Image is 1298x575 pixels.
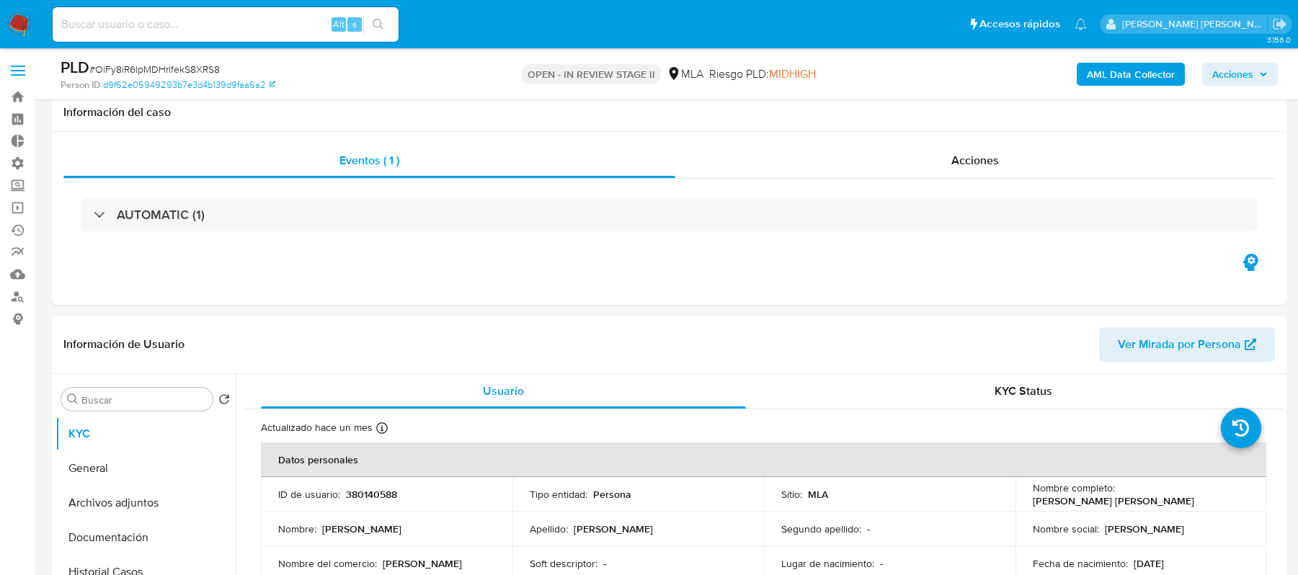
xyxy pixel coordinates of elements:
[55,486,236,520] button: Archivos adjuntos
[1077,63,1185,86] button: AML Data Collector
[53,15,399,34] input: Buscar usuario o caso...
[530,488,587,501] p: Tipo entidad :
[1212,63,1253,86] span: Acciones
[1099,327,1275,362] button: Ver Mirada por Persona
[63,337,185,352] h1: Información de Usuario
[709,66,816,82] span: Riesgo PLD:
[322,522,401,535] p: [PERSON_NAME]
[1122,17,1268,31] p: emmanuel.vitiello@mercadolibre.com
[63,105,1275,120] h1: Información del caso
[1033,494,1194,507] p: [PERSON_NAME] [PERSON_NAME]
[603,557,606,570] p: -
[593,488,631,501] p: Persona
[530,522,568,535] p: Apellido :
[1272,17,1287,32] a: Salir
[951,152,999,169] span: Acciones
[55,416,236,451] button: KYC
[1033,481,1115,494] p: Nombre completo :
[522,64,661,84] p: OPEN - IN REVIEW STAGE II
[1033,522,1099,535] p: Nombre social :
[55,520,236,555] button: Documentación
[261,442,1266,477] th: Datos personales
[781,522,861,535] p: Segundo apellido :
[333,17,344,31] span: Alt
[1033,557,1128,570] p: Fecha de nacimiento :
[1087,63,1175,86] b: AML Data Collector
[81,198,1258,231] div: AUTOMATIC (1)
[278,488,340,501] p: ID de usuario :
[867,522,870,535] p: -
[352,17,357,31] span: s
[769,66,816,82] span: MIDHIGH
[383,557,462,570] p: [PERSON_NAME]
[61,79,100,92] b: Person ID
[67,393,79,405] button: Buscar
[808,488,828,501] p: MLA
[261,421,373,434] p: Actualizado hace un mes
[979,17,1060,32] span: Accesos rápidos
[530,557,597,570] p: Soft descriptor :
[278,557,377,570] p: Nombre del comercio :
[667,66,703,82] div: MLA
[1075,18,1087,30] a: Notificaciones
[278,522,316,535] p: Nombre :
[81,393,207,406] input: Buscar
[880,557,883,570] p: -
[346,488,397,501] p: 380140588
[1105,522,1184,535] p: [PERSON_NAME]
[55,451,236,486] button: General
[483,383,524,399] span: Usuario
[574,522,653,535] p: [PERSON_NAME]
[1118,327,1241,362] span: Ver Mirada por Persona
[117,207,205,223] h3: AUTOMATIC (1)
[218,393,230,409] button: Volver al orden por defecto
[61,55,89,79] b: PLD
[1202,63,1278,86] button: Acciones
[89,62,220,76] span: # OiFy8iR6lpMDHrlfekS8XRS8
[339,152,399,169] span: Eventos ( 1 )
[103,79,275,92] a: d9f62e05949293b7e3d4b139d9faa6a2
[1134,557,1164,570] p: [DATE]
[995,383,1052,399] span: KYC Status
[363,14,393,35] button: search-icon
[781,488,802,501] p: Sitio :
[781,557,874,570] p: Lugar de nacimiento :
